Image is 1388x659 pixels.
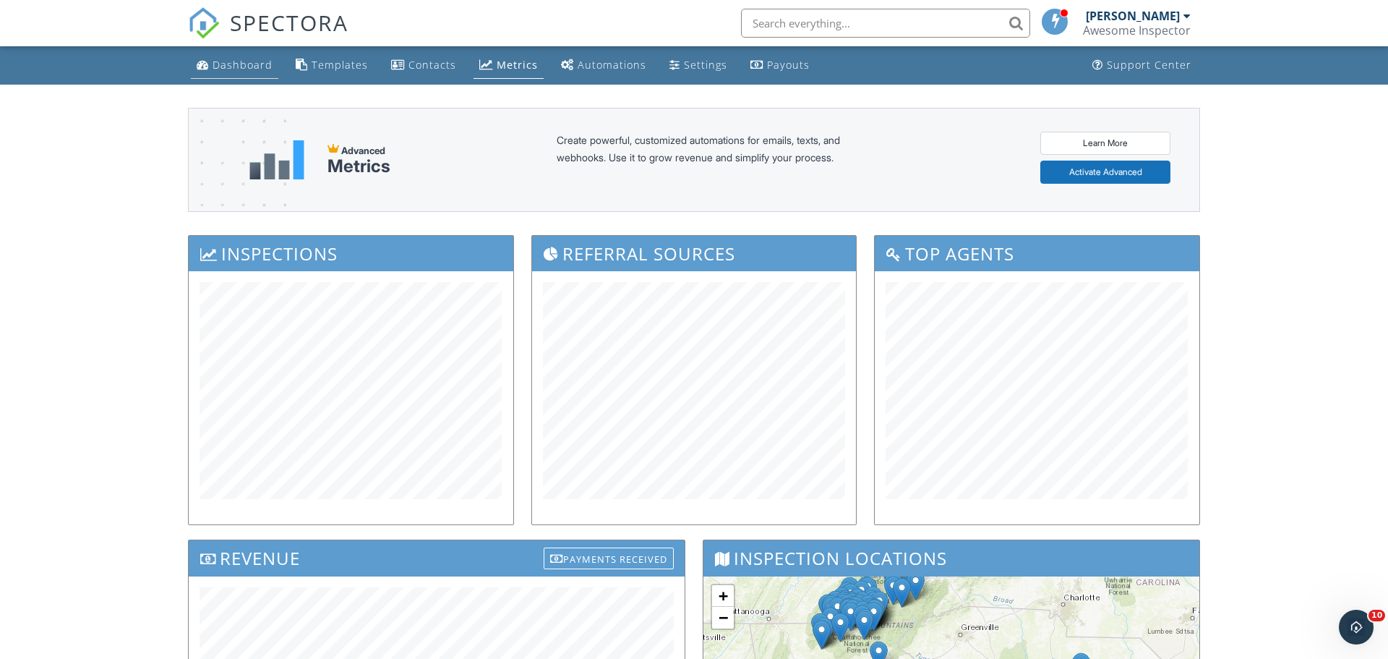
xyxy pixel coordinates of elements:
span: Advanced [341,145,385,156]
div: Metrics [497,58,538,72]
div: Payouts [767,58,810,72]
div: Automations [578,58,646,72]
div: Settings [684,58,727,72]
span: 10 [1368,610,1385,621]
a: Support Center [1087,52,1197,79]
a: Zoom out [712,607,734,629]
a: Learn More [1040,132,1170,155]
h3: Inspections [189,236,513,271]
iframe: Intercom live chat [1339,610,1374,645]
div: Contacts [408,58,456,72]
input: Search everything... [741,9,1030,38]
a: Contacts [385,52,462,79]
a: Templates [290,52,374,79]
img: metrics-aadfce2e17a16c02574e7fc40e4d6b8174baaf19895a402c862ea781aae8ef5b.svg [249,140,304,179]
div: Templates [312,58,368,72]
img: advanced-banner-bg-f6ff0eecfa0ee76150a1dea9fec4b49f333892f74bc19f1b897a312d7a1b2ff3.png [189,109,286,268]
h3: Revenue [189,540,685,576]
a: Payouts [745,52,815,79]
div: Metrics [327,156,390,177]
div: Create powerful, customized automations for emails, texts, and webhooks. Use it to grow revenue a... [557,132,875,188]
div: Support Center [1107,58,1191,72]
div: Payments Received [544,548,674,569]
h3: Referral Sources [532,236,857,271]
h3: Inspection Locations [703,540,1199,576]
a: Automations (Basic) [555,52,652,79]
h3: Top Agents [875,236,1199,271]
a: Metrics [474,52,544,79]
a: SPECTORA [188,20,348,50]
a: Zoom in [712,585,734,607]
img: The Best Home Inspection Software - Spectora [188,7,220,39]
a: Settings [664,52,733,79]
div: [PERSON_NAME] [1086,9,1180,23]
div: Dashboard [213,58,273,72]
a: Payments Received [544,544,674,568]
span: SPECTORA [230,7,348,38]
div: Awesome Inspector [1083,23,1191,38]
a: Activate Advanced [1040,161,1170,184]
a: Dashboard [191,52,278,79]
